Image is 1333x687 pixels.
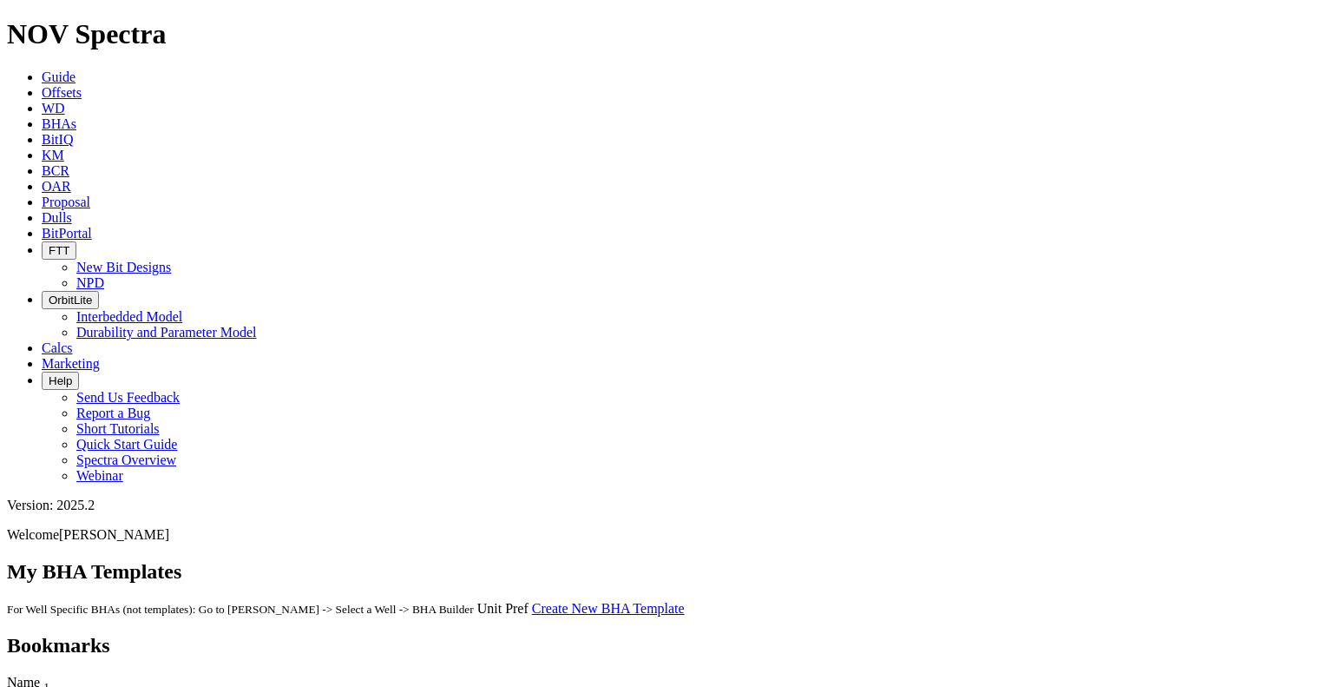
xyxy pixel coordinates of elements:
[59,527,169,542] span: [PERSON_NAME]
[42,356,100,371] a: Marketing
[42,195,90,209] a: Proposal
[42,372,79,390] button: Help
[76,390,180,405] a: Send Us Feedback
[76,275,104,290] a: NPD
[42,132,73,147] a: BitIQ
[42,226,92,241] a: BitPortal
[42,291,99,309] button: OrbitLite
[76,325,257,340] a: Durability and Parameter Model
[7,498,1326,513] div: Version: 2025.2
[42,148,64,162] a: KM
[76,406,150,420] a: Report a Bug
[7,634,1326,657] h2: Bookmarks
[76,468,123,483] a: Webinar
[42,69,76,84] a: Guide
[42,241,76,260] button: FTT
[42,101,65,116] a: WD
[477,601,529,616] a: Unit Pref
[532,601,685,616] a: Create New BHA Template
[7,560,1326,584] h2: My BHA Templates
[76,309,182,324] a: Interbedded Model
[7,603,474,616] small: For Well Specific BHAs (not templates): Go to [PERSON_NAME] -> Select a Well -> BHA Builder
[42,210,72,225] a: Dulls
[76,260,171,274] a: New Bit Designs
[42,163,69,178] a: BCR
[76,421,160,436] a: Short Tutorials
[76,452,176,467] a: Spectra Overview
[42,85,82,100] a: Offsets
[42,179,71,194] a: OAR
[49,374,72,387] span: Help
[42,340,73,355] a: Calcs
[49,244,69,257] span: FTT
[49,294,92,307] span: OrbitLite
[76,437,177,452] a: Quick Start Guide
[7,527,1326,543] p: Welcome
[7,18,1326,50] h1: NOV Spectra
[42,116,76,131] a: BHAs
